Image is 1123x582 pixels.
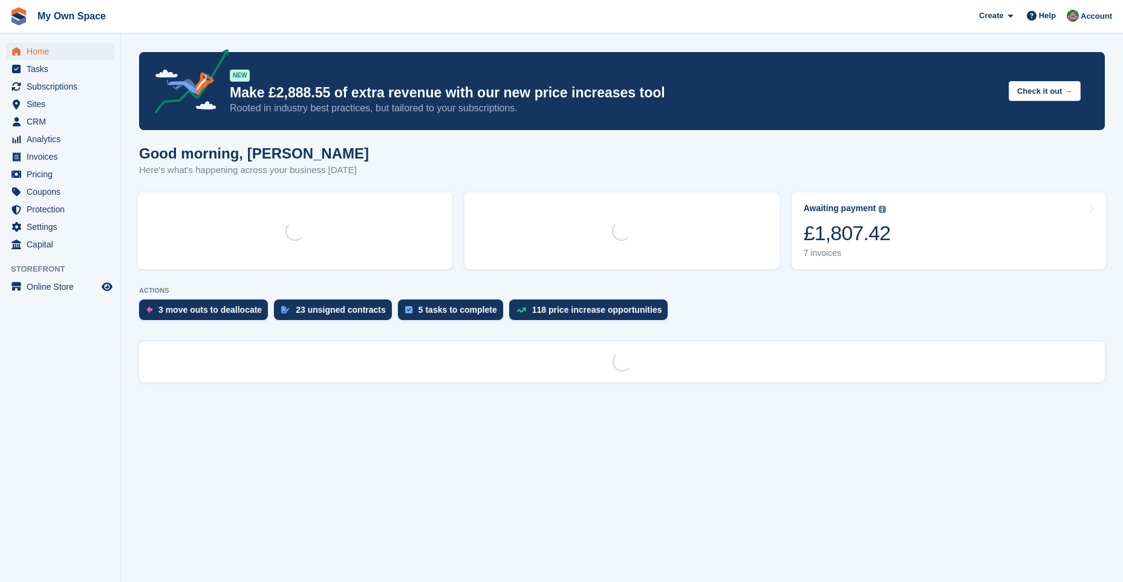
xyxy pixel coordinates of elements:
a: 3 move outs to deallocate [139,299,274,326]
p: Rooted in industry best practices, but tailored to your subscriptions. [230,102,999,115]
a: menu [6,278,114,295]
span: Tasks [27,60,99,77]
span: Protection [27,201,99,218]
h1: Good morning, [PERSON_NAME] [139,145,369,162]
a: menu [6,96,114,113]
img: icon-info-grey-7440780725fd019a000dd9b08b2336e03edf1995a4989e88bcd33f0948082b44.svg [879,206,886,213]
img: price-adjustments-announcement-icon-8257ccfd72463d97f412b2fc003d46551f7dbcb40ab6d574587a9cd5c0d94... [145,49,229,118]
span: Analytics [27,131,99,148]
p: Make £2,888.55 of extra revenue with our new price increases tool [230,84,999,102]
img: price_increase_opportunities-93ffe204e8149a01c8c9dc8f82e8f89637d9d84a8eef4429ea346261dce0b2c0.svg [516,307,526,313]
a: menu [6,43,114,60]
span: Coupons [27,183,99,200]
a: menu [6,166,114,183]
a: Preview store [100,280,114,294]
span: Invoices [27,148,99,165]
span: Capital [27,236,99,253]
img: contract_signature_icon-13c848040528278c33f63329250d36e43548de30e8caae1d1a13099fd9432cc5.svg [281,306,290,313]
a: 23 unsigned contracts [274,299,398,326]
span: Online Store [27,278,99,295]
div: 3 move outs to deallocate [158,305,262,315]
img: stora-icon-8386f47178a22dfd0bd8f6a31ec36ba5ce8667c1dd55bd0f319d3a0aa187defe.svg [10,7,28,25]
div: 23 unsigned contracts [296,305,386,315]
div: 7 invoices [804,248,891,258]
a: menu [6,201,114,218]
a: menu [6,60,114,77]
a: menu [6,236,114,253]
a: menu [6,183,114,200]
span: Home [27,43,99,60]
span: CRM [27,113,99,130]
p: Here's what's happening across your business [DATE] [139,163,369,177]
a: menu [6,218,114,235]
img: move_outs_to_deallocate_icon-f764333ba52eb49d3ac5e1228854f67142a1ed5810a6f6cc68b1a99e826820c5.svg [146,306,152,313]
a: menu [6,78,114,95]
a: 118 price increase opportunities [509,299,674,326]
img: task-75834270c22a3079a89374b754ae025e5fb1db73e45f91037f5363f120a921f8.svg [405,306,412,313]
span: Settings [27,218,99,235]
span: Account [1081,10,1112,22]
div: 5 tasks to complete [418,305,497,315]
div: £1,807.42 [804,221,891,246]
div: 118 price increase opportunities [532,305,662,315]
span: Subscriptions [27,78,99,95]
button: Check it out → [1009,81,1081,101]
a: menu [6,148,114,165]
span: Pricing [27,166,99,183]
a: menu [6,131,114,148]
p: ACTIONS [139,287,1105,295]
a: 5 tasks to complete [398,299,509,326]
a: My Own Space [33,6,111,26]
span: Create [979,10,1003,22]
span: Sites [27,96,99,113]
span: Help [1039,10,1056,22]
a: menu [6,113,114,130]
div: Awaiting payment [804,203,876,214]
span: Storefront [11,263,120,275]
img: Lucy Parry [1067,10,1079,22]
div: NEW [230,70,250,82]
a: Awaiting payment £1,807.42 7 invoices [792,192,1106,269]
